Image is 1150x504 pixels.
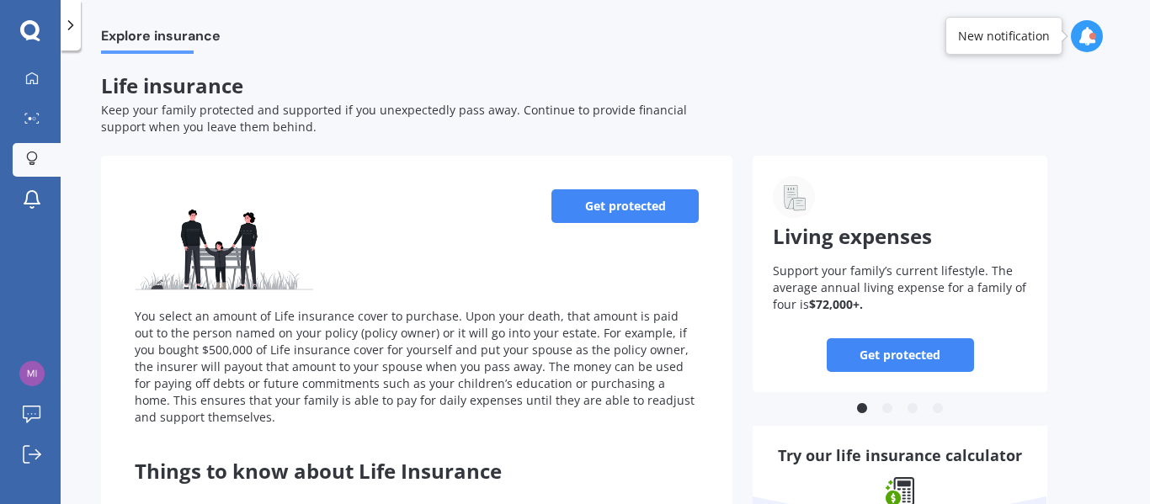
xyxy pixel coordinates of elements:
[773,176,815,218] img: Living expenses
[19,361,45,386] img: 26d2a48297863021fde78a68619259f5
[135,457,502,485] span: Things to know about Life Insurance
[101,28,221,50] span: Explore insurance
[929,401,946,417] button: 4
[904,401,921,417] button: 3
[773,222,932,250] span: Living expenses
[773,446,1027,465] h3: Try our life insurance calculator
[958,28,1050,45] div: New notification
[827,338,974,372] a: Get protected
[135,189,313,290] img: Life insurance
[101,72,243,99] span: Life insurance
[809,296,863,312] b: $72,000+.
[551,189,699,223] a: Get protected
[101,102,687,135] span: Keep your family protected and supported if you unexpectedly pass away. Continue to provide finan...
[773,263,1027,313] p: Support your family’s current lifestyle. The average annual living expense for a family of four is
[854,401,870,417] button: 1
[135,308,699,426] div: You select an amount of Life insurance cover to purchase. Upon your death, that amount is paid ou...
[879,401,896,417] button: 2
